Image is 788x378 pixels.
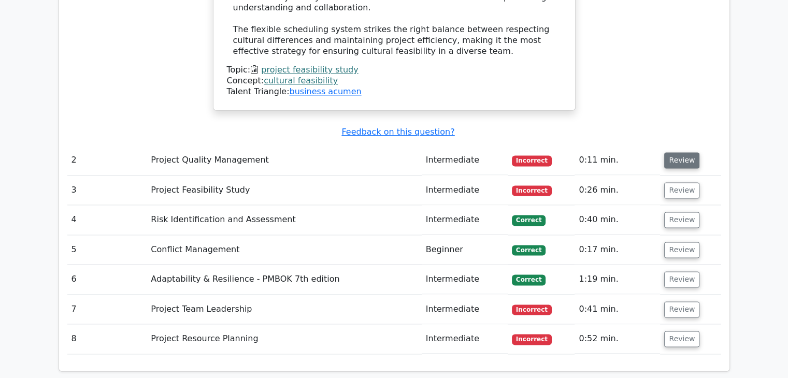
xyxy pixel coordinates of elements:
td: Project Resource Planning [147,324,421,354]
td: 2 [67,146,147,175]
a: project feasibility study [261,65,358,75]
td: 0:11 min. [575,146,660,175]
td: Intermediate [422,146,508,175]
button: Review [664,212,699,228]
td: 6 [67,265,147,294]
td: Risk Identification and Assessment [147,205,421,235]
td: 3 [67,176,147,205]
button: Review [664,152,699,168]
span: Correct [512,274,546,285]
td: 4 [67,205,147,235]
td: Project Quality Management [147,146,421,175]
button: Review [664,242,699,258]
button: Review [664,271,699,287]
a: business acumen [289,86,361,96]
span: Incorrect [512,185,552,196]
td: 8 [67,324,147,354]
td: 0:41 min. [575,295,660,324]
td: Project Team Leadership [147,295,421,324]
td: 7 [67,295,147,324]
span: Incorrect [512,334,552,344]
button: Review [664,331,699,347]
td: Adaptability & Resilience - PMBOK 7th edition [147,265,421,294]
td: Intermediate [422,205,508,235]
td: 0:26 min. [575,176,660,205]
div: Topic: [227,65,562,76]
td: Intermediate [422,295,508,324]
td: 5 [67,235,147,265]
td: 1:19 min. [575,265,660,294]
td: Conflict Management [147,235,421,265]
td: Beginner [422,235,508,265]
div: Concept: [227,76,562,86]
td: Intermediate [422,176,508,205]
button: Review [664,301,699,317]
td: 0:52 min. [575,324,660,354]
a: cultural feasibility [264,76,338,85]
span: Correct [512,215,546,225]
span: Incorrect [512,304,552,315]
span: Correct [512,245,546,255]
a: Feedback on this question? [341,127,454,137]
button: Review [664,182,699,198]
td: Intermediate [422,324,508,354]
td: Intermediate [422,265,508,294]
td: Project Feasibility Study [147,176,421,205]
div: Talent Triangle: [227,65,562,97]
td: 0:40 min. [575,205,660,235]
td: 0:17 min. [575,235,660,265]
span: Incorrect [512,155,552,166]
